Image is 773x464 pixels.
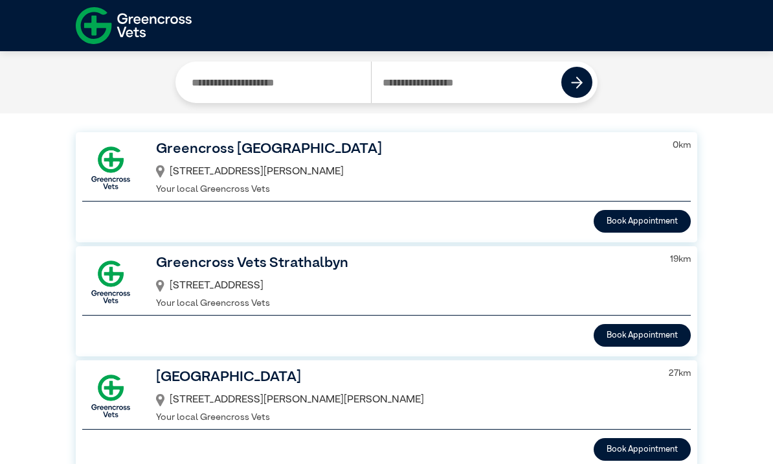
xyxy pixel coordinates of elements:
[76,3,192,48] img: f-logo
[82,139,139,196] img: GX-Square.png
[594,438,691,461] button: Book Appointment
[156,139,656,161] h3: Greencross [GEOGRAPHIC_DATA]
[571,76,583,89] img: icon-right
[670,253,691,267] p: 19 km
[156,161,656,183] div: [STREET_ADDRESS][PERSON_NAME]
[82,367,139,424] img: GX-Square.png
[156,367,653,389] h3: [GEOGRAPHIC_DATA]
[156,389,653,411] div: [STREET_ADDRESS][PERSON_NAME][PERSON_NAME]
[156,253,654,275] h3: Greencross Vets Strathalbyn
[156,411,653,425] p: Your local Greencross Vets
[156,297,654,311] p: Your local Greencross Vets
[669,367,691,381] p: 27 km
[156,275,654,297] div: [STREET_ADDRESS]
[156,183,656,197] p: Your local Greencross Vets
[181,62,371,103] input: Search by Clinic Name
[673,139,691,153] p: 0 km
[371,62,562,103] input: Search by Postcode
[594,210,691,233] button: Book Appointment
[82,253,139,310] img: GX-Square.png
[594,324,691,347] button: Book Appointment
